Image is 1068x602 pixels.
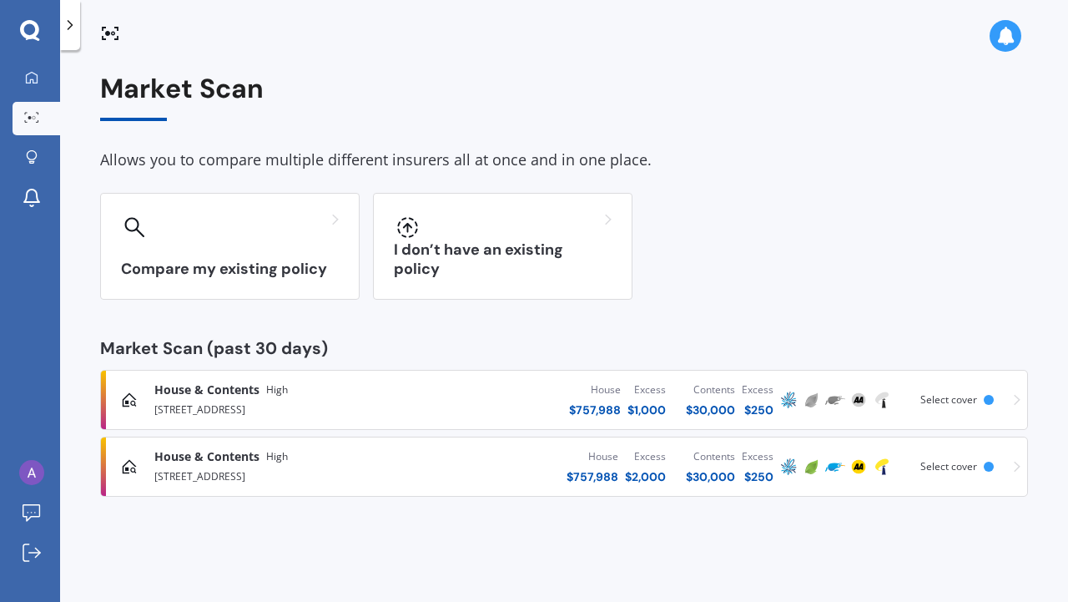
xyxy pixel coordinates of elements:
[825,390,845,410] img: Trade Me Insurance
[920,459,977,473] span: Select cover
[154,448,259,465] span: House & Contents
[100,148,1028,173] div: Allows you to compare multiple different insurers all at once and in one place.
[567,448,618,465] div: House
[154,398,355,418] div: [STREET_ADDRESS]
[394,240,612,279] h3: I don’t have an existing policy
[849,457,869,477] img: AA
[569,402,621,418] div: $ 757,988
[100,73,1028,121] div: Market Scan
[802,390,822,410] img: Initio
[100,370,1028,430] a: House & ContentsHigh[STREET_ADDRESS]House$757,988Excess$1,000Contents$30,000Excess$250AMPInitioTr...
[567,468,618,485] div: $ 757,988
[266,448,288,465] span: High
[569,382,621,398] div: House
[742,468,773,485] div: $ 250
[625,448,666,465] div: Excess
[778,457,798,477] img: AMP
[686,382,735,398] div: Contents
[154,382,259,398] span: House & Contents
[802,457,822,477] img: Initio
[19,460,44,485] img: ACg8ocI9twq3W9VWe-Ju5VPSeny0DvDmhkd0hynrlK-ryRB7fB-i5w=s96-c
[849,390,869,410] img: AA
[154,465,355,485] div: [STREET_ADDRESS]
[100,437,1028,497] a: House & ContentsHigh[STREET_ADDRESS]House$757,988Excess$2,000Contents$30,000Excess$250AMPInitioTr...
[742,382,773,398] div: Excess
[121,260,339,279] h3: Compare my existing policy
[872,457,892,477] img: Tower
[686,448,735,465] div: Contents
[627,382,666,398] div: Excess
[872,390,892,410] img: Tower
[920,392,977,407] span: Select cover
[625,468,666,485] div: $ 2,000
[266,382,288,398] span: High
[742,448,773,465] div: Excess
[742,402,773,418] div: $ 250
[100,340,1028,357] div: Market Scan (past 30 days)
[627,402,666,418] div: $ 1,000
[686,402,735,418] div: $ 30,000
[825,457,845,477] img: Trade Me Insurance
[778,390,798,410] img: AMP
[686,468,735,485] div: $ 30,000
